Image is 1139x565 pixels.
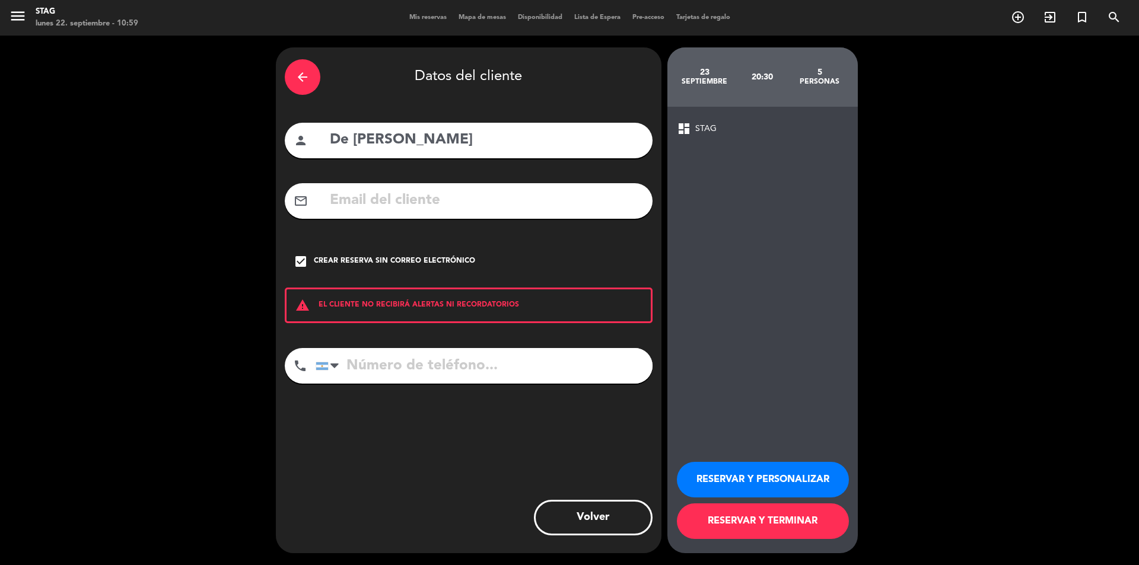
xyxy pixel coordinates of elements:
[676,68,734,77] div: 23
[677,462,849,497] button: RESERVAR Y PERSONALIZAR
[403,14,453,21] span: Mis reservas
[293,359,307,373] i: phone
[9,7,27,29] button: menu
[670,14,736,21] span: Tarjetas de regalo
[733,56,791,98] div: 20:30
[512,14,568,21] span: Disponibilidad
[676,77,734,87] div: septiembre
[316,349,343,383] div: Argentina: +54
[1043,10,1057,24] i: exit_to_app
[568,14,626,21] span: Lista de Espera
[9,7,27,25] i: menu
[695,122,717,136] span: STAG
[285,56,653,98] div: Datos del cliente
[453,14,512,21] span: Mapa de mesas
[287,298,319,312] i: warning
[316,348,653,384] input: Número de teléfono...
[314,256,475,267] div: Crear reserva sin correo electrónico
[294,254,308,269] i: check_box
[1011,10,1025,24] i: add_circle_outline
[791,77,848,87] div: personas
[294,194,308,208] i: mail_outline
[1107,10,1121,24] i: search
[295,70,310,84] i: arrow_back
[791,68,848,77] div: 5
[36,18,138,30] div: lunes 22. septiembre - 10:59
[36,6,138,18] div: STAG
[294,133,308,148] i: person
[285,288,653,323] div: EL CLIENTE NO RECIBIRÁ ALERTAS NI RECORDATORIOS
[677,503,849,539] button: RESERVAR Y TERMINAR
[329,128,644,152] input: Nombre del cliente
[329,189,644,213] input: Email del cliente
[626,14,670,21] span: Pre-acceso
[677,122,691,136] span: dashboard
[534,500,653,535] button: Volver
[1075,10,1089,24] i: turned_in_not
